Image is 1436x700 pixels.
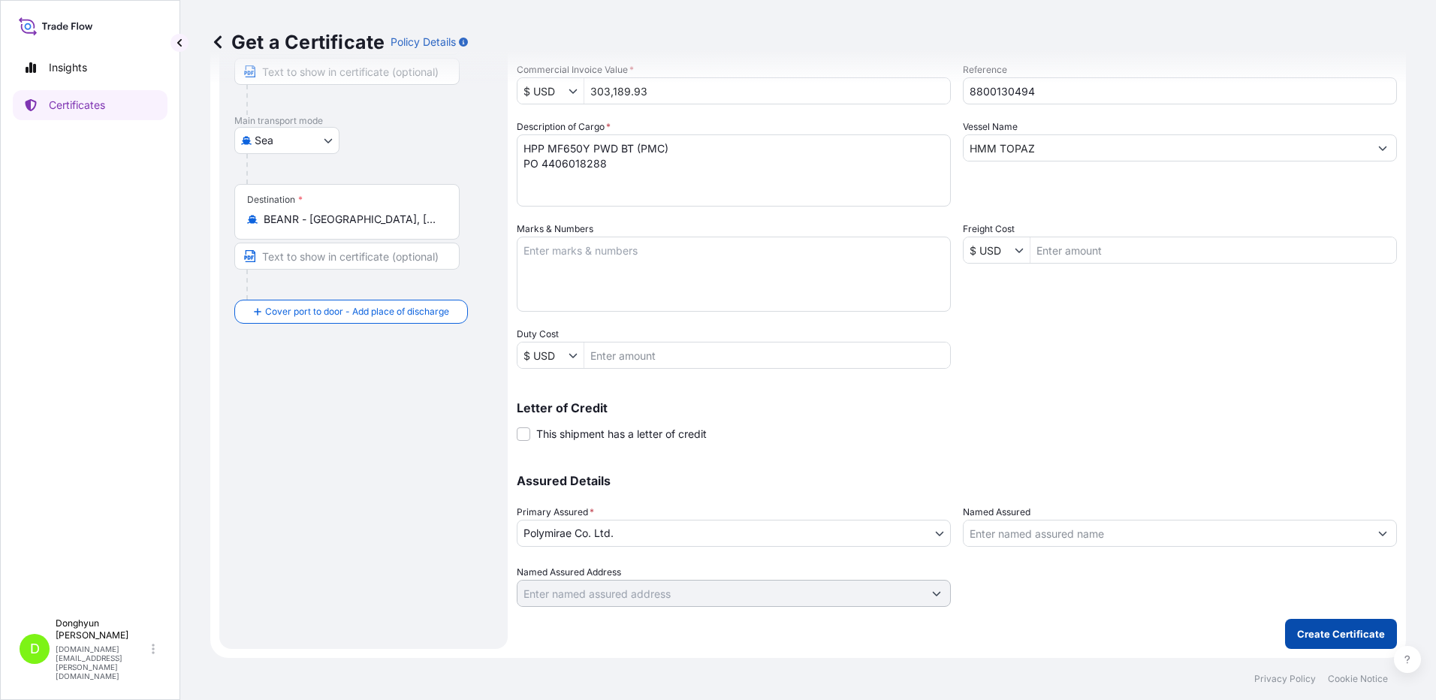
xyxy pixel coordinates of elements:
a: Certificates [13,90,167,120]
a: Privacy Policy [1254,673,1316,685]
input: Freight Cost [964,237,1015,264]
p: Donghyun [PERSON_NAME] [56,617,149,641]
input: Enter booking reference [963,77,1397,104]
button: Show suggestions [1015,243,1030,258]
span: Cover port to door - Add place of discharge [265,304,449,319]
input: Destination [264,212,441,227]
input: Duty Cost [517,342,569,369]
input: Named Assured Address [517,580,923,607]
p: Letter of Credit [517,402,1397,414]
span: This shipment has a letter of credit [536,427,707,442]
button: Show suggestions [923,580,950,607]
div: Destination [247,194,303,206]
button: Show suggestions [569,83,584,98]
p: Create Certificate [1297,626,1385,641]
label: Freight Cost [963,222,1015,237]
button: Show suggestions [569,348,584,363]
a: Cookie Notice [1328,673,1388,685]
span: Sea [255,133,273,148]
span: D [30,641,40,656]
p: Insights [49,60,87,75]
p: Get a Certificate [210,30,385,54]
input: Enter amount [584,77,950,104]
p: Policy Details [391,35,456,50]
input: Commercial Invoice Value [517,77,569,104]
button: Show suggestions [1369,520,1396,547]
p: Certificates [49,98,105,113]
button: Polymirae Co. Ltd. [517,520,951,547]
input: Type to search vessel name or IMO [964,134,1369,161]
label: Duty Cost [517,327,559,342]
button: Create Certificate [1285,619,1397,649]
button: Select transport [234,127,339,154]
label: Named Assured Address [517,565,621,580]
label: Vessel Name [963,119,1018,134]
span: Primary Assured [517,505,594,520]
p: Assured Details [517,475,1397,487]
label: Marks & Numbers [517,222,593,237]
span: Polymirae Co. Ltd. [523,526,614,541]
p: Main transport mode [234,115,493,127]
button: Cover port to door - Add place of discharge [234,300,468,324]
p: [DOMAIN_NAME][EMAIL_ADDRESS][PERSON_NAME][DOMAIN_NAME] [56,644,149,680]
label: Description of Cargo [517,119,611,134]
button: Show suggestions [1369,134,1396,161]
input: Enter amount [1030,237,1396,264]
label: Named Assured [963,505,1030,520]
input: Enter amount [584,342,950,369]
a: Insights [13,53,167,83]
input: Text to appear on certificate [234,243,460,270]
input: Assured Name [964,520,1369,547]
